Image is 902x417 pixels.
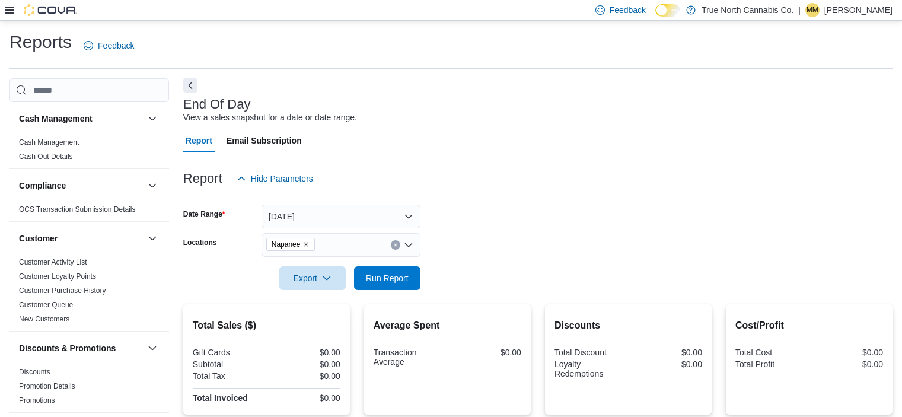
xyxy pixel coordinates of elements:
span: Run Report [366,272,409,284]
span: MM [807,3,818,17]
span: Email Subscription [227,129,302,152]
button: Cash Management [19,113,143,125]
div: Total Discount [554,348,626,357]
p: [PERSON_NAME] [824,3,893,17]
button: Clear input [391,240,400,250]
button: Next [183,78,197,93]
div: Total Tax [193,371,264,381]
div: Loyalty Redemptions [554,359,626,378]
span: Export [286,266,339,290]
a: Discounts [19,368,50,376]
div: $0.00 [811,359,883,369]
div: Compliance [9,202,169,221]
h3: Customer [19,233,58,244]
button: Discounts & Promotions [145,341,160,355]
div: Total Cost [735,348,807,357]
label: Locations [183,238,217,247]
button: Customer [145,231,160,246]
h3: Discounts & Promotions [19,342,116,354]
span: Report [186,129,212,152]
a: Customer Purchase History [19,287,106,295]
div: $0.00 [811,348,883,357]
div: $0.00 [269,348,340,357]
button: Hide Parameters [232,167,318,190]
span: Napanee [266,238,315,251]
a: OCS Transaction Submission Details [19,205,136,214]
div: $0.00 [450,348,521,357]
a: Promotions [19,396,55,405]
p: | [798,3,801,17]
a: New Customers [19,315,69,323]
label: Date Range [183,209,225,219]
div: Transaction Average [374,348,445,367]
img: Cova [24,4,77,16]
h2: Cost/Profit [735,319,883,333]
h3: Report [183,171,222,186]
a: Customer Loyalty Points [19,272,96,281]
h2: Total Sales ($) [193,319,340,333]
div: Cash Management [9,135,169,168]
a: Customer Activity List [19,258,87,266]
h2: Discounts [554,319,702,333]
button: Export [279,266,346,290]
a: Feedback [79,34,139,58]
span: Feedback [610,4,646,16]
button: Compliance [19,180,143,192]
span: Discounts [19,367,50,377]
span: Promotion Details [19,381,75,391]
h3: End Of Day [183,97,251,112]
button: Remove Napanee from selection in this group [302,241,310,248]
p: True North Cannabis Co. [702,3,793,17]
div: $0.00 [630,348,702,357]
button: Compliance [145,179,160,193]
button: Run Report [354,266,420,290]
strong: Total Invoiced [193,393,248,403]
div: Customer [9,255,169,331]
div: Gift Cards [193,348,264,357]
a: Cash Management [19,138,79,147]
span: Customer Purchase History [19,286,106,295]
span: Customer Activity List [19,257,87,267]
h2: Average Spent [374,319,521,333]
span: Customer Queue [19,300,73,310]
div: $0.00 [269,371,340,381]
h3: Compliance [19,180,66,192]
button: Discounts & Promotions [19,342,143,354]
div: $0.00 [269,359,340,369]
span: New Customers [19,314,69,324]
button: Open list of options [404,240,413,250]
h1: Reports [9,30,72,54]
a: Customer Queue [19,301,73,309]
div: Discounts & Promotions [9,365,169,412]
button: Cash Management [145,112,160,126]
span: Napanee [272,238,301,250]
div: Total Profit [735,359,807,369]
button: Customer [19,233,143,244]
input: Dark Mode [655,4,680,17]
div: View a sales snapshot for a date or date range. [183,112,357,124]
span: Hide Parameters [251,173,313,184]
a: Cash Out Details [19,152,73,161]
div: $0.00 [269,393,340,403]
div: $0.00 [630,359,702,369]
div: Subtotal [193,359,264,369]
h3: Cash Management [19,113,93,125]
a: Promotion Details [19,382,75,390]
button: [DATE] [262,205,420,228]
span: Feedback [98,40,134,52]
div: Marissa Milburn [805,3,820,17]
